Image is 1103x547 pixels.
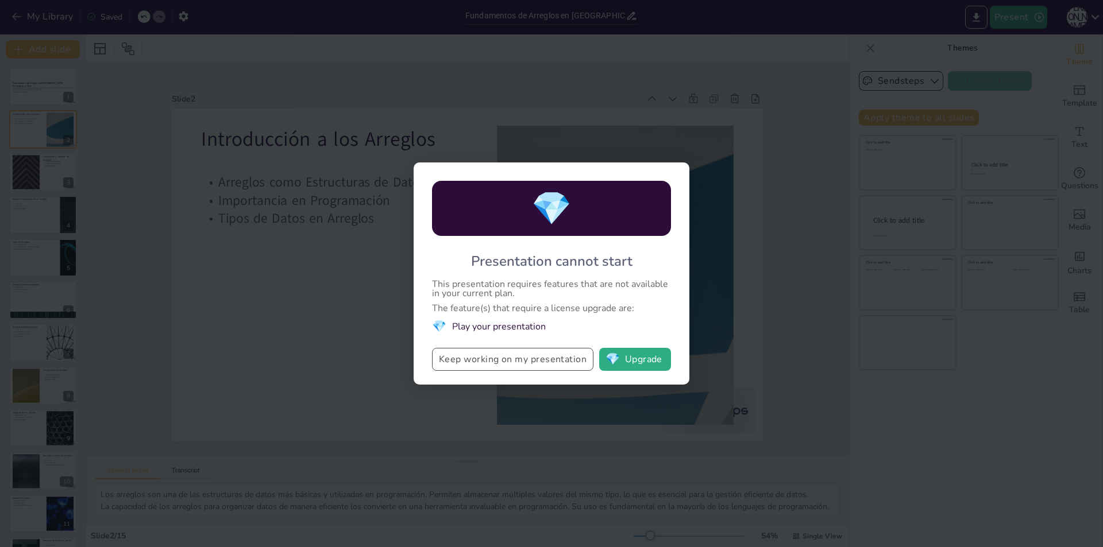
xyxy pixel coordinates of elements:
span: diamond [432,319,446,334]
div: Presentation cannot start [471,252,633,270]
li: Play your presentation [432,319,671,334]
span: diamond [606,354,620,365]
button: Keep working on my presentation [432,348,593,371]
div: The feature(s) that require a license upgrade are: [432,304,671,313]
div: This presentation requires features that are not available in your current plan. [432,280,671,298]
span: diamond [531,187,572,231]
button: diamondUpgrade [599,348,671,371]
